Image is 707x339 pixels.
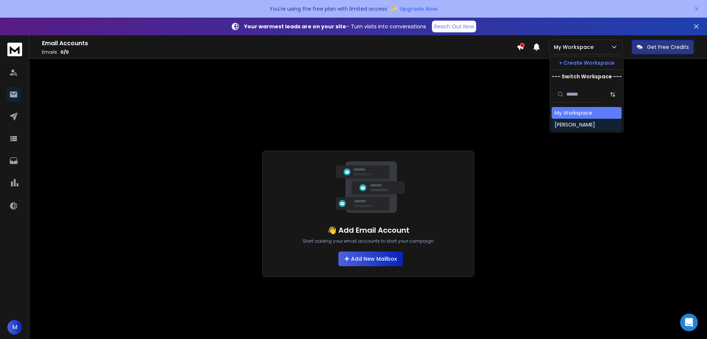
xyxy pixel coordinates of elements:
[390,4,398,14] span: ✨
[327,225,409,235] h1: 👋 Add Email Account
[60,49,69,55] span: 0 / 0
[390,1,437,16] button: ✨Upgrade Now
[550,56,623,69] button: + Create Workspace
[338,251,403,266] button: Add New Mailbox
[303,238,434,244] p: Start adding your email accounts to start your campaign
[434,23,474,30] p: Reach Out Now
[559,59,615,67] p: + Create Workspace
[555,121,595,128] div: [PERSON_NAME]
[555,109,592,117] div: My Workspace
[42,49,517,55] p: Emails :
[7,320,22,335] button: M
[244,23,346,30] strong: Your warmest leads are on your site
[42,39,517,48] h1: Email Accounts
[432,21,476,32] a: Reach Out Now
[552,73,622,80] p: --- Switch Workspace ---
[632,40,694,54] button: Get Free Credits
[680,314,698,331] div: Open Intercom Messenger
[605,87,620,102] button: Sort by Sort A-Z
[400,5,437,13] span: Upgrade Now
[270,5,387,13] p: You're using the free plan with limited access
[7,43,22,56] img: logo
[554,43,597,51] p: My Workspace
[647,43,689,51] p: Get Free Credits
[244,23,426,30] p: – Turn visits into conversations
